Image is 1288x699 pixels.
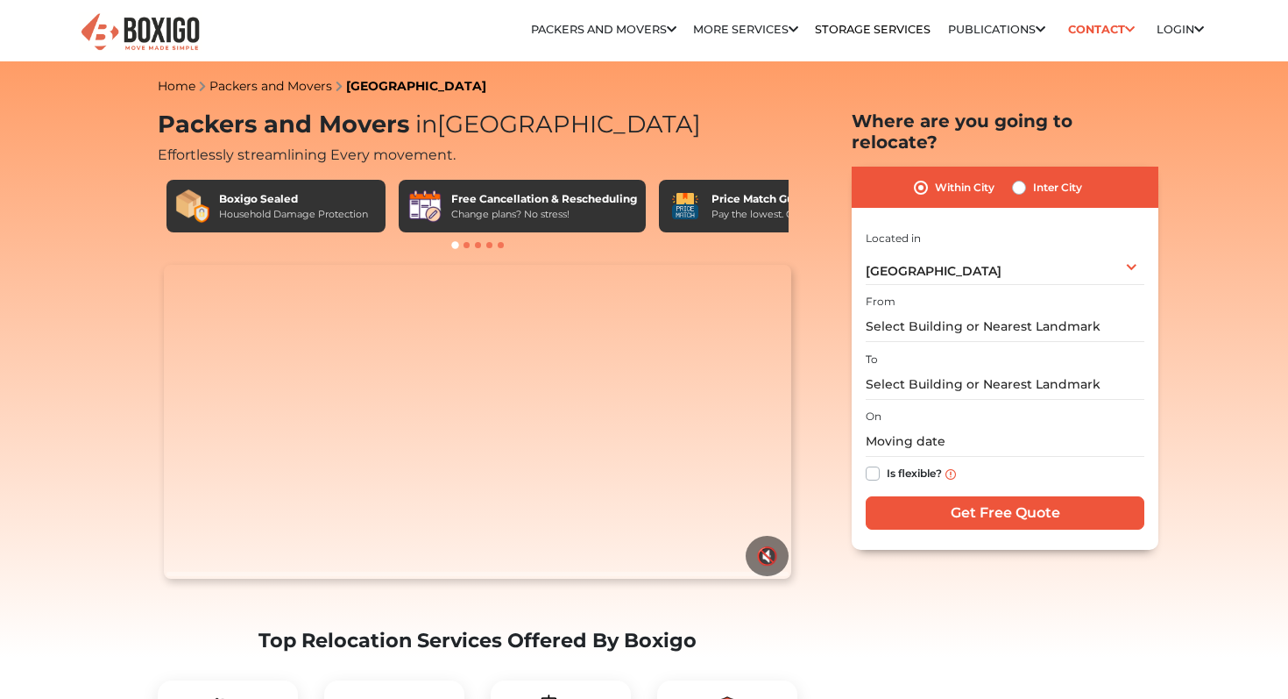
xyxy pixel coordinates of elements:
a: Contact [1062,16,1140,43]
a: Publications [948,23,1045,36]
input: Select Building or Nearest Landmark [866,369,1144,400]
a: Packers and Movers [209,78,332,94]
span: [GEOGRAPHIC_DATA] [866,263,1001,279]
div: Change plans? No stress! [451,207,637,222]
a: Login [1157,23,1204,36]
label: Located in [866,231,921,246]
a: Packers and Movers [531,23,676,36]
span: Effortlessly streamlining Every movement. [158,146,456,163]
label: Within City [935,177,994,198]
a: Storage Services [815,23,931,36]
video: Your browser does not support the video tag. [164,265,790,579]
a: More services [693,23,798,36]
label: Inter City [1033,177,1082,198]
span: [GEOGRAPHIC_DATA] [409,110,701,139]
div: Boxigo Sealed [219,191,368,207]
h2: Where are you going to relocate? [852,111,1158,153]
span: in [415,110,437,139]
label: On [866,409,881,424]
input: Get Free Quote [866,496,1144,530]
div: Household Damage Protection [219,207,368,222]
img: Boxigo Sealed [175,189,210,224]
input: Select Building or Nearest Landmark [866,311,1144,342]
h1: Packers and Movers [158,111,797,139]
div: Free Cancellation & Rescheduling [451,191,637,207]
input: Moving date [866,426,1144,457]
img: Price Match Guarantee [668,189,703,224]
img: Boxigo [79,11,202,54]
a: [GEOGRAPHIC_DATA] [346,78,486,94]
button: 🔇 [746,536,789,576]
label: Is flexible? [887,463,942,481]
img: info [945,469,956,480]
div: Price Match Guarantee [711,191,845,207]
label: To [866,352,878,367]
label: From [866,294,895,310]
a: Home [158,78,195,94]
h2: Top Relocation Services Offered By Boxigo [158,629,797,653]
div: Pay the lowest. Guaranteed! [711,207,845,222]
img: Free Cancellation & Rescheduling [407,189,442,224]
